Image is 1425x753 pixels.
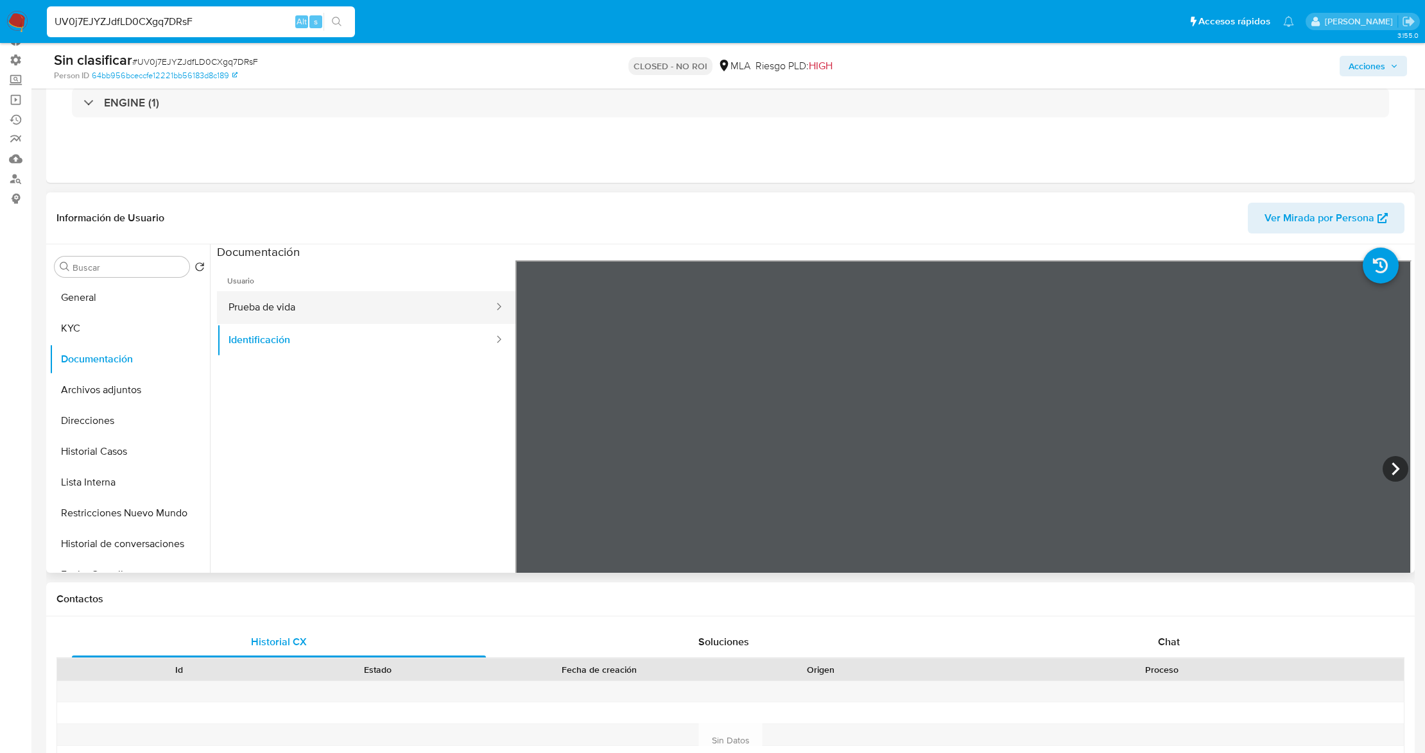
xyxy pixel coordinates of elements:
div: Origen [730,663,911,676]
h1: Contactos [56,593,1404,605]
button: Ver Mirada por Persona [1248,203,1404,233]
button: General [49,282,210,313]
a: 64bb956bceccfe12221bb56183d8c189 [92,70,237,81]
b: Sin clasificar [54,49,132,70]
button: Volver al orden por defecto [194,262,205,276]
button: Historial de conversaciones [49,529,210,559]
button: Acciones [1340,56,1407,76]
div: Proceso [929,663,1395,676]
button: search-icon [324,13,350,31]
span: Riesgo PLD: [756,59,833,73]
button: Lista Interna [49,467,210,498]
span: s [314,15,318,28]
button: Buscar [60,262,70,272]
span: Acciones [1349,56,1385,76]
button: Historial Casos [49,436,210,467]
button: KYC [49,313,210,344]
p: leandro.caroprese@mercadolibre.com [1325,15,1397,28]
div: MLA [718,59,750,73]
button: Restricciones Nuevo Mundo [49,498,210,529]
div: Estado [288,663,469,676]
input: Buscar [73,262,184,273]
span: # UV0j7EJYZJdfLD0CXgq7DRsF [132,55,258,68]
span: Ver Mirada por Persona [1265,203,1374,233]
span: Historial CX [251,634,307,649]
a: Notificaciones [1283,16,1294,27]
button: Documentación [49,344,210,375]
span: Soluciones [698,634,749,649]
button: Archivos adjuntos [49,375,210,405]
span: 3.155.0 [1397,30,1419,40]
button: Direcciones [49,405,210,436]
h3: ENGINE (1) [104,96,159,110]
span: Alt [297,15,307,28]
b: Person ID [54,70,89,81]
h1: Información de Usuario [56,212,164,224]
span: Accesos rápidos [1198,15,1270,28]
span: HIGH [809,58,833,73]
div: ENGINE (1) [72,88,1389,117]
span: Chat [1158,634,1180,649]
div: Fecha de creación [486,663,712,676]
div: Id [89,663,270,676]
p: CLOSED - NO ROI [628,57,712,75]
button: Fecha Compliant [49,559,210,590]
a: Salir [1402,15,1415,28]
input: Buscar usuario o caso... [47,13,355,30]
